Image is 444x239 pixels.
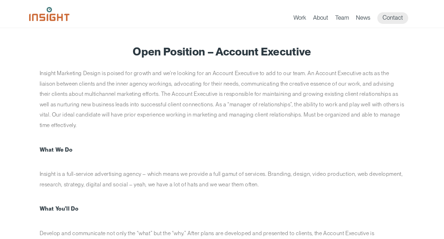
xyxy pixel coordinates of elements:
[40,146,73,153] strong: What We Do
[40,205,79,212] strong: What You’ll Do
[313,14,328,24] a: About
[293,14,306,24] a: Work
[293,12,415,24] nav: primary navigation menu
[29,7,69,21] img: Insight Marketing Design
[40,68,405,130] p: Insight Marketing Design is poised for growth and we’re looking for an Account Executive to add t...
[356,14,370,24] a: News
[40,46,405,58] h1: Open Position – Account Executive
[377,12,408,24] a: Contact
[335,14,349,24] a: Team
[40,169,405,190] p: Insight is a full-service advertising agency – which means we provide a full gamut of services. B...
